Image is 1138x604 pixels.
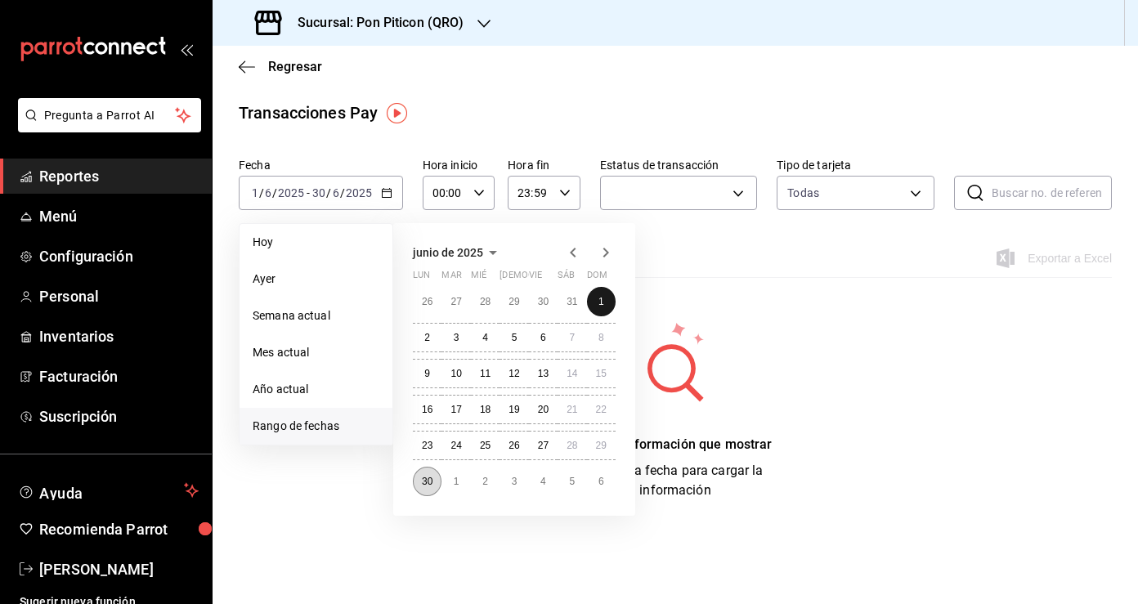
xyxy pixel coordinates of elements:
input: ---- [345,186,373,199]
abbr: miércoles [471,270,486,287]
button: 19 de junio de 2025 [500,395,528,424]
span: Facturación [39,365,199,387]
button: 24 de junio de 2025 [441,431,470,460]
span: Rango de fechas [253,418,379,435]
abbr: 4 de junio de 2025 [482,332,488,343]
button: 27 de mayo de 2025 [441,287,470,316]
button: 2 de julio de 2025 [471,467,500,496]
button: 3 de julio de 2025 [500,467,528,496]
label: Tipo de tarjeta [777,159,934,171]
abbr: 11 de junio de 2025 [480,368,491,379]
button: 2 de junio de 2025 [413,323,441,352]
abbr: 3 de julio de 2025 [512,476,517,487]
abbr: 13 de junio de 2025 [538,368,549,379]
button: 5 de julio de 2025 [558,467,586,496]
input: -- [332,186,340,199]
span: junio de 2025 [413,246,483,259]
img: Tooltip marker [387,103,407,123]
button: 14 de junio de 2025 [558,359,586,388]
button: 3 de junio de 2025 [441,323,470,352]
span: Pregunta a Parrot AI [44,107,176,124]
div: Transacciones Pay [239,101,378,125]
abbr: 25 de junio de 2025 [480,440,491,451]
abbr: 8 de junio de 2025 [598,332,604,343]
button: 26 de junio de 2025 [500,431,528,460]
label: Hora fin [508,159,580,171]
button: 7 de junio de 2025 [558,323,586,352]
span: Regresar [268,59,322,74]
input: Buscar no. de referencia [992,177,1112,209]
button: 28 de junio de 2025 [558,431,586,460]
abbr: lunes [413,270,430,287]
h3: Sucursal: Pon Piticon (QRO) [284,13,464,33]
label: Estatus de transacción [600,159,758,171]
abbr: 19 de junio de 2025 [509,404,519,415]
button: 18 de junio de 2025 [471,395,500,424]
abbr: 3 de junio de 2025 [454,332,459,343]
button: 30 de junio de 2025 [413,467,441,496]
span: / [272,186,277,199]
input: -- [311,186,326,199]
button: 29 de junio de 2025 [587,431,616,460]
button: Regresar [239,59,322,74]
input: -- [251,186,259,199]
abbr: 26 de mayo de 2025 [422,296,432,307]
abbr: 2 de junio de 2025 [424,332,430,343]
span: Ayer [253,271,379,288]
span: Hoy [253,234,379,251]
a: Pregunta a Parrot AI [11,119,201,136]
abbr: 30 de mayo de 2025 [538,296,549,307]
button: 29 de mayo de 2025 [500,287,528,316]
abbr: 5 de julio de 2025 [569,476,575,487]
span: Reportes [39,165,199,187]
button: open_drawer_menu [180,43,193,56]
button: 6 de julio de 2025 [587,467,616,496]
abbr: 6 de julio de 2025 [598,476,604,487]
button: 6 de junio de 2025 [529,323,558,352]
button: 25 de junio de 2025 [471,431,500,460]
span: Menú [39,205,199,227]
abbr: 21 de junio de 2025 [567,404,577,415]
button: 10 de junio de 2025 [441,359,470,388]
span: Semana actual [253,307,379,324]
button: junio de 2025 [413,243,503,262]
button: 31 de mayo de 2025 [558,287,586,316]
abbr: 28 de mayo de 2025 [480,296,491,307]
span: Ayuda [39,481,177,500]
span: / [340,186,345,199]
abbr: 7 de junio de 2025 [569,332,575,343]
abbr: 24 de junio de 2025 [450,440,461,451]
abbr: 5 de junio de 2025 [512,332,517,343]
input: -- [264,186,272,199]
abbr: 6 de junio de 2025 [540,332,546,343]
span: Año actual [253,381,379,398]
span: Mes actual [253,344,379,361]
abbr: 12 de junio de 2025 [509,368,519,379]
span: Configuración [39,245,199,267]
abbr: 1 de junio de 2025 [598,296,604,307]
abbr: 9 de junio de 2025 [424,368,430,379]
span: / [259,186,264,199]
span: Recomienda Parrot [39,518,199,540]
abbr: martes [441,270,461,287]
button: 30 de mayo de 2025 [529,287,558,316]
abbr: 28 de junio de 2025 [567,440,577,451]
abbr: 1 de julio de 2025 [454,476,459,487]
abbr: 10 de junio de 2025 [450,368,461,379]
abbr: jueves [500,270,596,287]
button: 1 de julio de 2025 [441,467,470,496]
abbr: 23 de junio de 2025 [422,440,432,451]
abbr: 22 de junio de 2025 [596,404,607,415]
button: 12 de junio de 2025 [500,359,528,388]
button: 15 de junio de 2025 [587,359,616,388]
button: 4 de junio de 2025 [471,323,500,352]
div: Todas [787,185,819,201]
abbr: 15 de junio de 2025 [596,368,607,379]
abbr: 29 de mayo de 2025 [509,296,519,307]
button: 4 de julio de 2025 [529,467,558,496]
button: 9 de junio de 2025 [413,359,441,388]
span: Inventarios [39,325,199,347]
abbr: 16 de junio de 2025 [422,404,432,415]
label: Hora inicio [423,159,495,171]
span: - [307,186,310,199]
